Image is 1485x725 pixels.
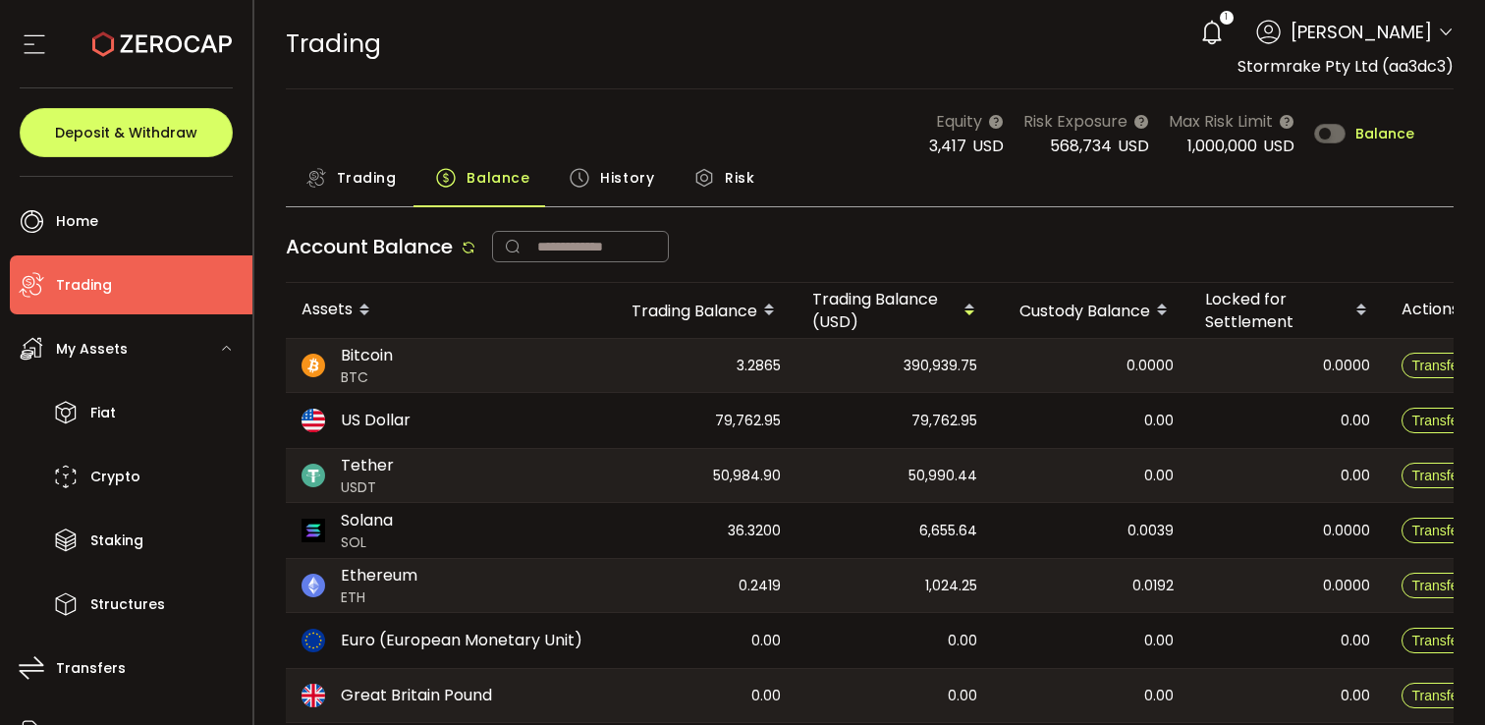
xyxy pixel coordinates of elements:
span: Structures [90,590,165,619]
span: Great Britain Pound [341,684,492,707]
span: Balance [467,158,529,197]
span: 0.00 [751,685,781,707]
span: 568,734 [1050,135,1112,157]
img: eth_portfolio.svg [302,574,325,597]
button: Transfer [1402,518,1474,543]
span: 0.0000 [1323,575,1370,597]
span: 79,762.95 [715,410,781,432]
span: Transfer [1412,523,1463,538]
span: 0.00 [1144,630,1174,652]
span: Transfer [1412,413,1463,428]
span: 1,024.25 [925,575,977,597]
span: 0.00 [1341,630,1370,652]
div: Custody Balance [993,294,1189,327]
span: Transfers [56,654,126,683]
span: Equity [936,109,982,134]
span: Tether [341,454,394,477]
button: Transfer [1402,628,1474,653]
span: 3,417 [929,135,966,157]
span: Stormrake Pty Ltd (aa3dc3) [1237,55,1454,78]
span: Bitcoin [341,344,393,367]
span: Transfer [1412,358,1463,373]
span: 1 [1225,11,1228,25]
span: USD [1118,135,1149,157]
span: My Assets [56,335,128,363]
span: 1,000,000 [1187,135,1257,157]
span: ETH [341,587,417,608]
span: 79,762.95 [911,410,977,432]
span: Transfer [1412,578,1463,593]
span: USD [1263,135,1294,157]
img: sol_portfolio.png [302,519,325,542]
span: 0.0000 [1127,355,1174,377]
span: Solana [341,509,393,532]
span: 0.00 [1341,685,1370,707]
span: Deposit & Withdraw [55,126,197,139]
span: 50,984.90 [713,465,781,487]
span: Trading [337,158,397,197]
span: Euro (European Monetary Unit) [341,629,582,652]
span: SOL [341,532,393,553]
span: 50,990.44 [908,465,977,487]
span: Max Risk Limit [1169,109,1273,134]
span: Home [56,207,98,236]
span: 0.00 [1144,465,1174,487]
span: BTC [341,367,393,388]
span: USDT [341,477,394,498]
img: gbp_portfolio.svg [302,684,325,707]
img: btc_portfolio.svg [302,354,325,377]
span: 3.2865 [737,355,781,377]
div: Assets [286,294,600,327]
span: 0.0000 [1323,520,1370,542]
span: Risk Exposure [1023,109,1127,134]
span: Risk [725,158,754,197]
span: Crypto [90,463,140,491]
span: Staking [90,527,143,555]
span: 6,655.64 [919,520,977,542]
span: 0.00 [1144,685,1174,707]
span: [PERSON_NAME] [1291,19,1432,45]
span: 0.00 [1341,410,1370,432]
img: usd_portfolio.svg [302,409,325,432]
span: Trading [286,27,381,61]
button: Transfer [1402,463,1474,488]
span: 0.0039 [1127,520,1174,542]
span: Ethereum [341,564,417,587]
button: Deposit & Withdraw [20,108,233,157]
span: 0.00 [751,630,781,652]
span: Balance [1355,127,1414,140]
span: USD [972,135,1004,157]
span: 390,939.75 [904,355,977,377]
button: Transfer [1402,353,1474,378]
iframe: Chat Widget [1387,631,1485,725]
span: 0.00 [1144,410,1174,432]
span: Trading [56,271,112,300]
div: Locked for Settlement [1189,288,1386,333]
span: History [600,158,654,197]
span: 36.3200 [728,520,781,542]
img: eur_portfolio.svg [302,629,325,652]
button: Transfer [1402,408,1474,433]
span: 0.2419 [739,575,781,597]
span: 0.00 [948,685,977,707]
div: Trading Balance [600,294,797,327]
img: usdt_portfolio.svg [302,464,325,487]
span: 0.0000 [1323,355,1370,377]
span: 0.00 [948,630,977,652]
span: 0.00 [1341,465,1370,487]
span: 0.0192 [1132,575,1174,597]
span: Account Balance [286,233,453,260]
span: Fiat [90,399,116,427]
span: Transfer [1412,468,1463,483]
span: US Dollar [341,409,411,432]
button: Transfer [1402,573,1474,598]
div: Trading Balance (USD) [797,288,993,333]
